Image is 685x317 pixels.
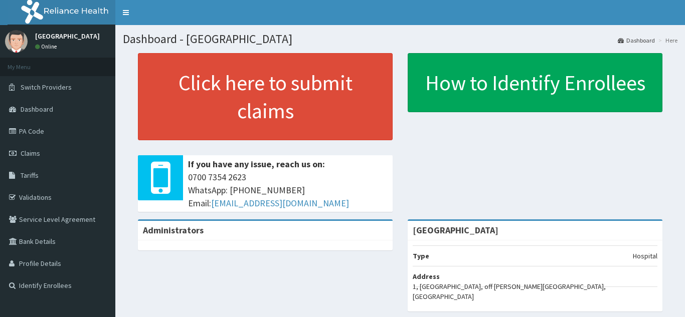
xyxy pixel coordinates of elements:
img: User Image [5,30,28,53]
p: 1, [GEOGRAPHIC_DATA], off [PERSON_NAME][GEOGRAPHIC_DATA], [GEOGRAPHIC_DATA] [413,281,657,301]
h1: Dashboard - [GEOGRAPHIC_DATA] [123,33,677,46]
span: Switch Providers [21,83,72,92]
span: Claims [21,149,40,158]
span: Dashboard [21,105,53,114]
a: Dashboard [618,36,655,45]
strong: [GEOGRAPHIC_DATA] [413,224,498,236]
span: 0700 7354 2623 WhatsApp: [PHONE_NUMBER] Email: [188,171,388,209]
b: Administrators [143,224,204,236]
a: Online [35,43,59,50]
a: How to Identify Enrollees [408,53,662,112]
p: [GEOGRAPHIC_DATA] [35,33,100,40]
b: Address [413,272,440,281]
a: Click here to submit claims [138,53,393,140]
p: Hospital [633,251,657,261]
a: [EMAIL_ADDRESS][DOMAIN_NAME] [211,197,349,209]
b: If you have any issue, reach us on: [188,158,325,170]
b: Type [413,251,429,260]
span: Tariffs [21,171,39,180]
li: Here [656,36,677,45]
